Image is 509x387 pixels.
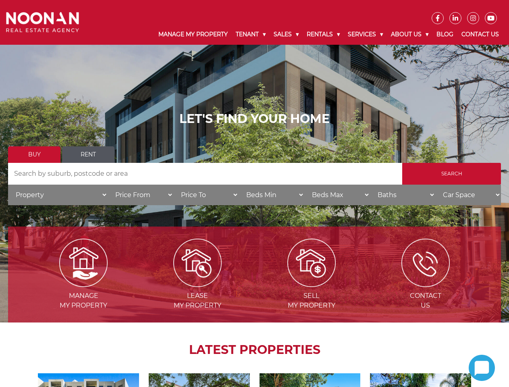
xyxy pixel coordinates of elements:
h2: LATEST PROPERTIES [28,343,481,357]
a: Buy [8,146,60,163]
a: Manage my Property Managemy Property [27,258,140,309]
a: About Us [387,24,432,45]
span: Lease my Property [141,291,254,310]
input: Search [402,163,501,185]
a: ICONS ContactUs [369,258,482,309]
a: Lease my property Leasemy Property [141,258,254,309]
span: Manage my Property [27,291,140,310]
img: Sell my property [287,239,336,287]
img: Manage my Property [59,239,108,287]
a: Tenant [232,24,270,45]
a: Services [344,24,387,45]
a: Rentals [303,24,344,45]
a: Sell my property Sellmy Property [256,258,368,309]
span: Sell my Property [256,291,368,310]
a: Blog [432,24,457,45]
img: Lease my property [173,239,222,287]
a: Contact Us [457,24,503,45]
a: Sales [270,24,303,45]
a: Rent [62,146,114,163]
input: Search by suburb, postcode or area [8,163,402,185]
span: Contact Us [369,291,482,310]
h1: LET'S FIND YOUR HOME [8,112,501,126]
a: Manage My Property [154,24,232,45]
img: ICONS [401,239,450,287]
img: Noonan Real Estate Agency [6,12,79,32]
